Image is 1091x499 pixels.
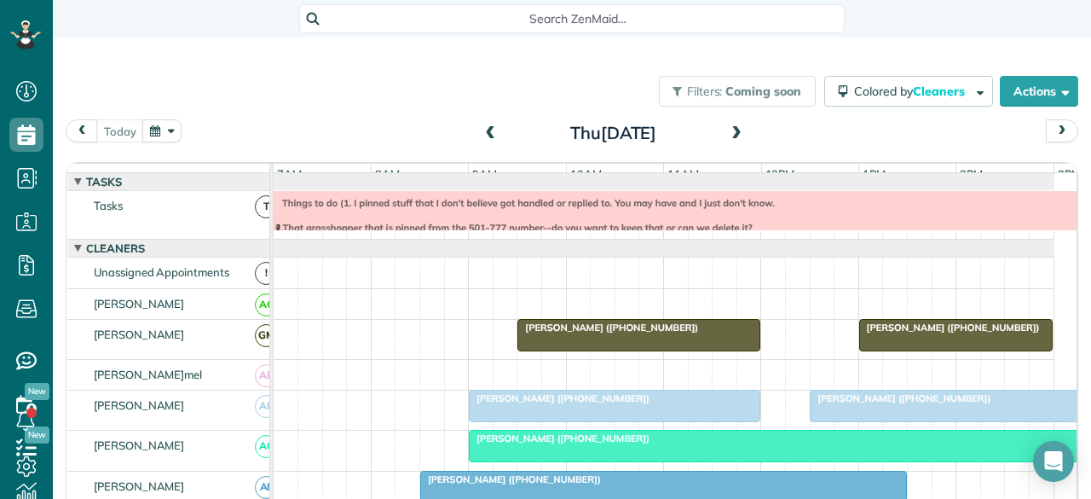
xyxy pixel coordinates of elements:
span: [PERSON_NAME] [90,297,188,310]
button: Colored byCleaners [824,76,993,107]
div: Open Intercom Messenger [1033,441,1074,482]
span: Cleaners [913,84,967,99]
span: [PERSON_NAME] [90,479,188,493]
span: Coming soon [725,84,802,99]
button: today [96,119,144,142]
span: Things to do (1. I pinned stuff that I don't believe got handled or replied to. You may have and ... [274,197,775,258]
span: 3pm [1054,167,1084,181]
span: AB [255,364,278,387]
span: ! [255,262,278,285]
span: [PERSON_NAME] ([PHONE_NUMBER]) [858,322,1041,334]
span: [PERSON_NAME] ([PHONE_NUMBER]) [468,432,650,444]
span: Colored by [854,84,971,99]
span: GM [255,324,278,347]
span: 1pm [859,167,889,181]
span: 9am [469,167,500,181]
span: 7am [274,167,305,181]
span: AC [255,435,278,458]
span: [PERSON_NAME] [90,328,188,341]
span: Tasks [83,175,125,189]
span: Unassigned Appointments [90,265,233,279]
span: AB [255,395,278,418]
span: [PERSON_NAME] [90,398,188,412]
span: 10am [567,167,605,181]
span: [PERSON_NAME] ([PHONE_NUMBER]) [517,322,699,334]
span: Filters: [687,84,723,99]
span: 11am [664,167,702,181]
span: AF [255,476,278,499]
span: [PERSON_NAME] ([PHONE_NUMBER]) [468,392,650,404]
span: New [25,383,49,400]
span: Cleaners [83,241,148,255]
span: 8am [372,167,403,181]
span: [PERSON_NAME] [90,438,188,452]
span: 12pm [762,167,799,181]
button: Actions [1000,76,1078,107]
span: 2pm [956,167,986,181]
button: next [1046,119,1078,142]
h2: Thu[DATE] [507,124,720,142]
span: AC [255,293,278,316]
span: Tasks [90,199,126,212]
span: [PERSON_NAME]mel [90,368,205,381]
span: [PERSON_NAME] ([PHONE_NUMBER]) [419,473,602,485]
span: [PERSON_NAME] ([PHONE_NUMBER]) [809,392,991,404]
span: T [255,195,278,218]
button: prev [66,119,98,142]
